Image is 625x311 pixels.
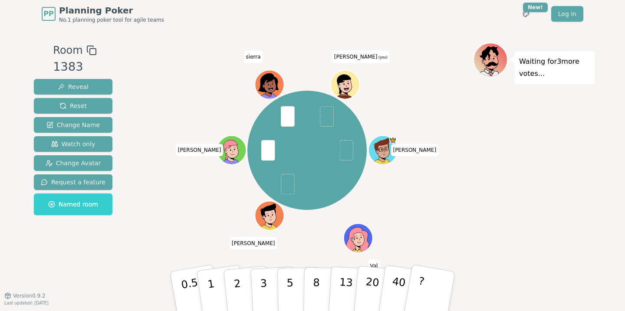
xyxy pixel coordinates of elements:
[34,174,112,190] button: Request a feature
[51,140,95,148] span: Watch only
[41,178,105,187] span: Request a feature
[244,51,263,63] span: Click to change your name
[551,6,583,22] a: Log in
[368,260,380,272] span: Click to change your name
[391,144,438,156] span: Click to change your name
[59,4,164,16] span: Planning Poker
[34,98,112,114] button: Reset
[43,9,53,19] span: PP
[59,16,164,23] span: No.1 planning poker tool for agile teams
[59,101,87,110] span: Reset
[34,79,112,95] button: Reveal
[34,155,112,171] button: Change Avatar
[48,200,98,209] span: Named room
[42,4,164,23] a: PPPlanning PokerNo.1 planning poker tool for agile teams
[34,193,112,215] button: Named room
[34,136,112,152] button: Watch only
[13,292,46,299] span: Version 0.9.2
[46,159,101,167] span: Change Avatar
[377,56,388,59] span: (you)
[518,6,534,22] button: New!
[523,3,548,12] div: New!
[34,117,112,133] button: Change Name
[389,137,397,144] span: spencer is the host
[4,292,46,299] button: Version0.9.2
[332,51,390,63] span: Click to change your name
[53,58,96,76] div: 1383
[53,43,82,58] span: Room
[176,144,224,156] span: Click to change your name
[46,121,100,129] span: Change Name
[331,71,359,98] button: Click to change your avatar
[58,82,89,91] span: Reveal
[230,237,277,249] span: Click to change your name
[519,56,590,80] p: Waiting for 3 more votes...
[4,301,49,305] span: Last updated: [DATE]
